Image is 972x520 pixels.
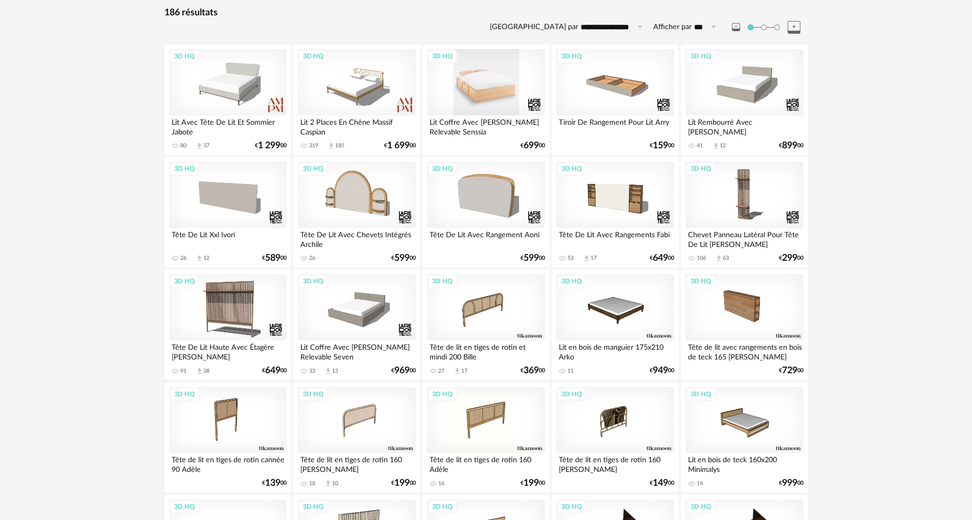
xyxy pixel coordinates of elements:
span: 599 [524,255,539,262]
span: 589 [265,255,280,262]
span: 139 [265,480,280,487]
div: 12 [203,255,209,262]
a: 3D HQ Chevet Panneau Latéral Pour Tête De Lit [PERSON_NAME] 106 Download icon 63 €29900 [681,157,808,267]
div: € 00 [650,255,674,262]
a: 3D HQ Tête De Lit Haute Avec Étagère [PERSON_NAME] 91 Download icon 38 €64900 [164,269,291,380]
div: 16 [438,480,444,487]
span: 369 [524,367,539,374]
span: Download icon [712,142,720,150]
span: 299 [782,255,797,262]
div: 53 [567,255,574,262]
span: 199 [394,480,410,487]
a: 3D HQ Tête De Lit Xxl Ivori 26 Download icon 12 €58900 [164,157,291,267]
div: Lit en bois de manguier 175x210 Arko [556,341,674,361]
div: € 00 [384,142,416,149]
div: 3D HQ [428,500,457,513]
span: 699 [524,142,539,149]
div: 3D HQ [686,162,716,175]
div: € 00 [520,255,545,262]
div: 11 [567,368,574,375]
span: Download icon [454,367,461,375]
div: 3D HQ [170,50,199,63]
div: Lit 2 Places En Chêne Massif Caspian [298,116,415,136]
div: 38 [203,368,209,375]
a: 3D HQ Tête de lit en tiges de rotin et mindi 200 Bille 27 Download icon 17 €36900 [422,269,549,380]
div: 80 [180,142,186,149]
span: 599 [394,255,410,262]
a: 3D HQ Lit en bois de teck 160x200 Minimalys 14 €99900 [681,382,808,493]
a: 3D HQ Lit Avec Tête De Lit Et Sommier Jabote 80 Download icon 37 €1 29900 [164,44,291,155]
div: 3D HQ [557,162,586,175]
span: 649 [653,255,668,262]
div: 37 [203,142,209,149]
div: 13 [332,368,338,375]
div: Tête De Lit Avec Rangement Aoni [427,228,544,248]
span: Download icon [583,255,590,262]
div: 12 [720,142,726,149]
span: 1 699 [387,142,410,149]
div: € 00 [650,142,674,149]
div: 3D HQ [686,275,716,288]
div: Tête De Lit Xxl Ivori [169,228,287,248]
div: Lit Avec Tête De Lit Et Sommier Jabote [169,116,287,136]
div: € 00 [779,142,803,149]
div: 3D HQ [557,50,586,63]
label: Afficher par [653,22,692,32]
div: € 00 [520,367,545,374]
a: 3D HQ Tête De Lit Avec Rangements Fabi 53 Download icon 17 €64900 [552,157,678,267]
div: Lit en bois de teck 160x200 Minimalys [685,453,803,473]
span: 149 [653,480,668,487]
div: € 00 [650,480,674,487]
div: 10 [332,480,338,487]
div: Lit Coffre Avec [PERSON_NAME] Relevable Seven [298,341,415,361]
a: 3D HQ Tête de lit en tiges de rotin 160 [PERSON_NAME] 18 Download icon 10 €19900 [293,382,420,493]
div: 33 [309,368,315,375]
div: Lit Rembourré Avec [PERSON_NAME] [685,116,803,136]
div: Tête de lit en tiges de rotin 160 [PERSON_NAME] [556,453,674,473]
div: 63 [723,255,729,262]
div: € 00 [520,480,545,487]
a: 3D HQ Tête de lit en tiges de rotin 160 [PERSON_NAME] €14900 [552,382,678,493]
div: 319 [309,142,318,149]
div: Tête de lit en tiges de rotin et mindi 200 Bille [427,341,544,361]
div: € 00 [520,142,545,149]
div: 3D HQ [298,500,328,513]
div: 3D HQ [686,500,716,513]
span: Download icon [324,480,332,487]
a: 3D HQ Tête de lit en tiges de rotin cannée 90 Adèle €13900 [164,382,291,493]
span: 949 [653,367,668,374]
span: Download icon [196,255,203,262]
span: 899 [782,142,797,149]
div: Tête De Lit Haute Avec Étagère [PERSON_NAME] [169,341,287,361]
div: € 00 [262,480,287,487]
div: Tête de lit en tiges de rotin 160 [PERSON_NAME] [298,453,415,473]
div: 3D HQ [428,275,457,288]
span: Download icon [196,367,203,375]
span: Download icon [324,367,332,375]
div: 185 [335,142,344,149]
span: Download icon [715,255,723,262]
div: € 00 [391,480,416,487]
a: 3D HQ Lit Rembourré Avec [PERSON_NAME] 41 Download icon 12 €89900 [681,44,808,155]
div: 3D HQ [428,50,457,63]
div: 18 [309,480,315,487]
span: Download icon [196,142,203,150]
div: 106 [697,255,706,262]
div: Tête de lit en tiges de rotin 160 Adèle [427,453,544,473]
a: 3D HQ Lit Coffre Avec [PERSON_NAME] Relevable Seven 33 Download icon 13 €96900 [293,269,420,380]
a: 3D HQ Lit 2 Places En Chêne Massif Caspian 319 Download icon 185 €1 69900 [293,44,420,155]
span: 1 299 [258,142,280,149]
span: 649 [265,367,280,374]
div: Tête de lit en tiges de rotin cannée 90 Adèle [169,453,287,473]
a: 3D HQ Tiroir De Rangement Pour Lit Arry €15900 [552,44,678,155]
div: 3D HQ [557,275,586,288]
div: 3D HQ [686,388,716,401]
div: 41 [697,142,703,149]
span: 199 [524,480,539,487]
a: 3D HQ Tête de lit en tiges de rotin 160 Adèle 16 €19900 [422,382,549,493]
div: € 00 [779,255,803,262]
div: 17 [590,255,597,262]
div: 26 [309,255,315,262]
div: € 00 [262,255,287,262]
div: € 00 [391,367,416,374]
